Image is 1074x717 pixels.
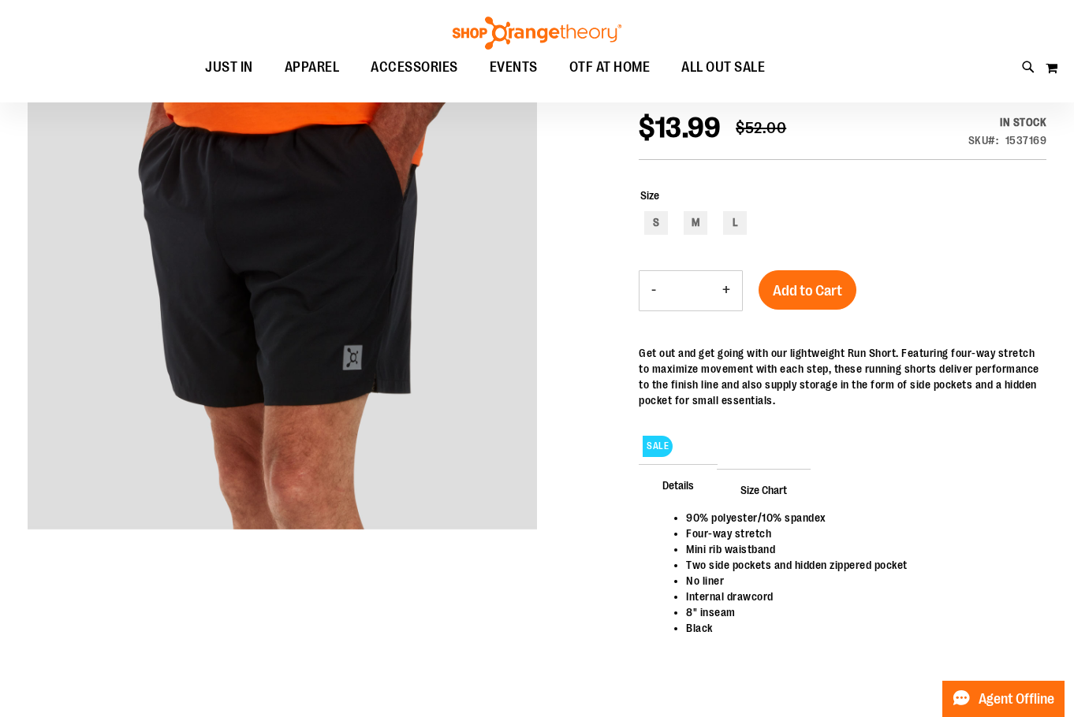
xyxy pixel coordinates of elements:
[686,620,1031,636] li: Black
[1005,132,1047,148] div: 1537169
[639,112,720,144] span: $13.99
[28,23,537,532] div: carousel
[979,692,1054,707] span: Agent Offline
[686,526,1031,541] li: Four-way stretch
[686,557,1031,573] li: Two side pockets and hidden zippered pocket
[28,23,537,532] div: Product image for Run Short
[686,604,1031,620] li: 8" inseam
[371,50,458,85] span: ACCESSORIES
[569,50,651,85] span: OTF AT HOME
[759,270,856,310] button: Add to Cart
[285,50,340,85] span: APPAREL
[710,271,742,310] button: Increase product quantity
[773,282,842,299] span: Add to Cart
[968,134,999,147] strong: SKU
[717,469,811,510] span: Size Chart
[723,211,747,235] div: L
[684,211,707,235] div: M
[490,50,538,85] span: EVENTS
[968,114,1047,130] div: In stock
[686,541,1031,557] li: Mini rib waistband
[205,50,253,85] span: JUST IN
[681,50,765,85] span: ALL OUT SALE
[942,681,1065,717] button: Agent Offline
[686,510,1031,526] li: 90% polyester/10% spandex
[644,211,668,235] div: S
[450,17,624,50] img: Shop Orangetheory
[640,189,659,202] span: Size
[686,589,1031,604] li: Internal drawcord
[28,20,537,529] img: Product image for Run Short
[639,345,1046,408] div: Get out and get going with our lightweight Run Short. Featuring four-way stretch to maximize move...
[643,436,673,457] span: SALE
[640,271,668,310] button: Decrease product quantity
[668,272,710,310] input: Product quantity
[686,573,1031,589] li: No liner
[968,114,1047,130] div: Availability
[639,464,718,505] span: Details
[736,119,786,137] span: $52.00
